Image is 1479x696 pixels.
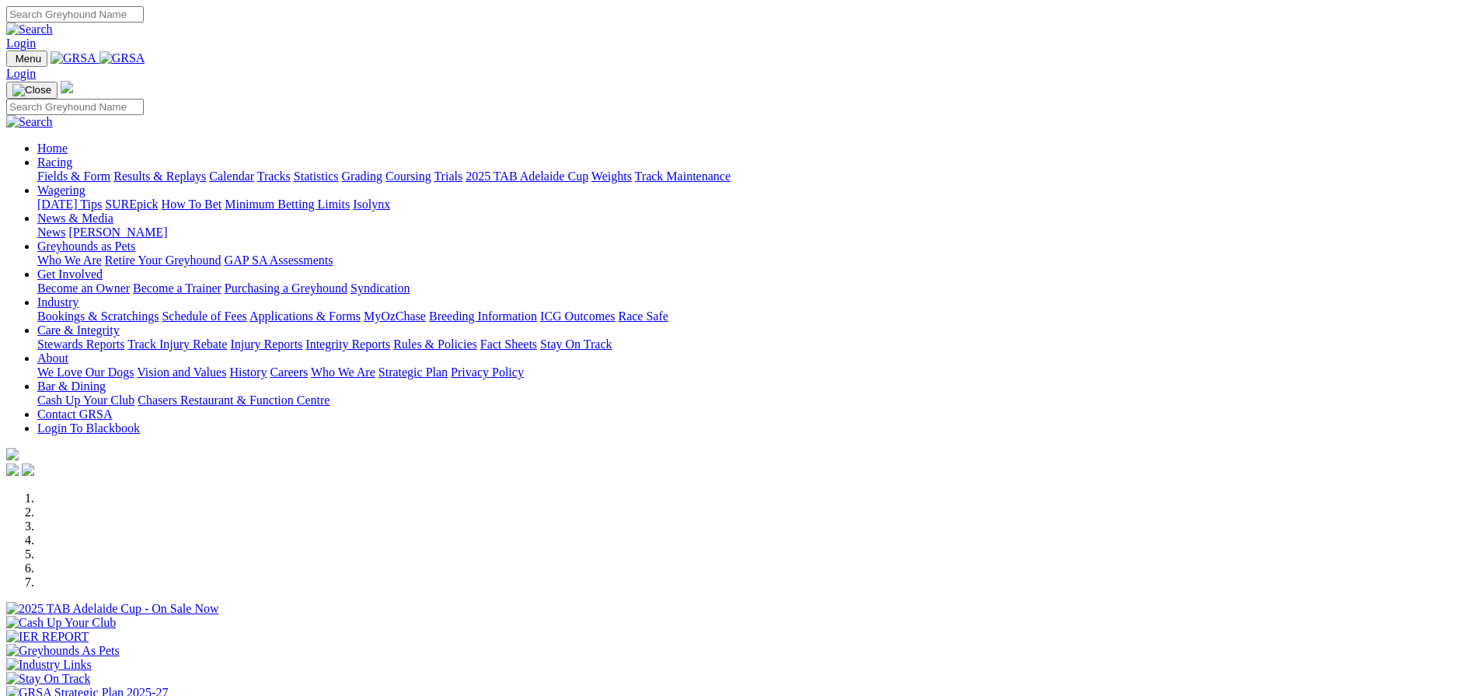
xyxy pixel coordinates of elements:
a: Strategic Plan [378,365,448,379]
img: Greyhounds As Pets [6,644,120,658]
button: Toggle navigation [6,82,58,99]
div: Bar & Dining [37,393,1473,407]
a: Care & Integrity [37,324,120,337]
a: Breeding Information [429,310,537,323]
img: twitter.svg [22,463,34,476]
a: Track Maintenance [635,170,731,183]
button: Toggle navigation [6,51,47,67]
a: Industry [37,296,78,309]
a: Tracks [257,170,291,183]
a: Login [6,67,36,80]
a: Get Involved [37,268,103,281]
img: Search [6,23,53,37]
a: Purchasing a Greyhound [225,282,347,295]
img: facebook.svg [6,463,19,476]
img: 2025 TAB Adelaide Cup - On Sale Now [6,602,219,616]
input: Search [6,99,144,115]
img: Stay On Track [6,672,90,686]
a: MyOzChase [364,310,426,323]
a: Results & Replays [113,170,206,183]
a: How To Bet [162,198,222,211]
img: Cash Up Your Club [6,616,116,630]
div: Wagering [37,198,1473,212]
a: [PERSON_NAME] [68,226,167,239]
img: Close [12,84,51,96]
a: SUREpick [105,198,158,211]
div: Get Involved [37,282,1473,296]
div: Greyhounds as Pets [37,254,1473,268]
a: Who We Are [37,254,102,267]
div: News & Media [37,226,1473,240]
a: Minimum Betting Limits [225,198,350,211]
img: Industry Links [6,658,92,672]
div: About [37,365,1473,379]
img: GRSA [99,51,145,65]
a: About [37,351,68,365]
a: Retire Your Greyhound [105,254,222,267]
div: Care & Integrity [37,338,1473,351]
a: Race Safe [618,310,668,323]
img: GRSA [51,51,96,65]
div: Racing [37,170,1473,184]
a: 2025 TAB Adelaide Cup [466,170,588,183]
a: Integrity Reports [305,338,390,351]
a: Contact GRSA [37,407,112,421]
a: Grading [342,170,382,183]
a: Weights [591,170,632,183]
a: Wagering [37,184,85,197]
a: Track Injury Rebate [127,338,227,351]
a: Fact Sheets [480,338,537,351]
a: Login To Blackbook [37,421,140,435]
input: Search [6,6,144,23]
a: Greyhounds as Pets [37,240,135,253]
a: [DATE] Tips [37,198,102,211]
a: Racing [37,156,72,169]
a: Bar & Dining [37,379,106,393]
a: Privacy Policy [451,365,524,379]
span: Menu [16,53,41,65]
img: logo-grsa-white.png [6,448,19,460]
a: Chasers Restaurant & Function Centre [138,393,330,407]
a: Statistics [294,170,339,183]
a: Vision and Values [137,365,226,379]
a: Injury Reports [230,338,302,351]
a: Become an Owner [37,282,130,295]
a: Cash Up Your Club [37,393,134,407]
a: Who We Are [311,365,375,379]
a: Applications & Forms [249,310,361,323]
a: ICG Outcomes [540,310,615,323]
a: Stewards Reports [37,338,124,351]
a: Stay On Track [540,338,612,351]
a: Isolynx [353,198,390,211]
a: Fields & Form [37,170,110,183]
a: Become a Trainer [133,282,222,295]
a: We Love Our Dogs [37,365,134,379]
a: Calendar [209,170,254,183]
a: Schedule of Fees [162,310,246,323]
a: Syndication [351,282,410,295]
img: logo-grsa-white.png [61,81,73,93]
img: Search [6,115,53,129]
a: Trials [434,170,462,183]
a: News & Media [37,212,113,225]
a: News [37,226,65,239]
a: Login [6,37,36,50]
div: Industry [37,310,1473,324]
a: Coursing [385,170,431,183]
a: Careers [270,365,308,379]
img: IER REPORT [6,630,89,644]
a: GAP SA Assessments [225,254,333,267]
a: Rules & Policies [393,338,477,351]
a: Home [37,142,68,155]
a: History [229,365,267,379]
a: Bookings & Scratchings [37,310,159,323]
